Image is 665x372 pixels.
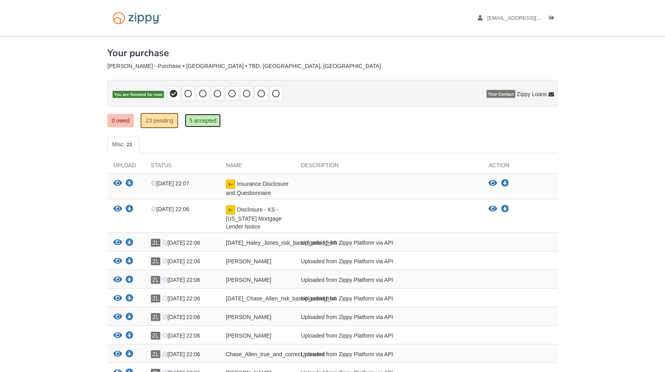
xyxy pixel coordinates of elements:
[295,350,483,361] div: Uploaded from Zippy Platform via API
[220,161,295,173] div: Name
[107,63,558,70] div: [PERSON_NAME] - Purchase • [GEOGRAPHIC_DATA] • TBD, [GEOGRAPHIC_DATA], [GEOGRAPHIC_DATA]
[483,161,558,173] div: Action
[151,206,189,212] span: [DATE] 22:06
[226,240,337,246] span: [DATE]_Haley_Jones_risk_based_pricing_h5
[113,239,122,247] button: View 08-21-2025_Haley_Jones_risk_based_pricing_h5
[226,314,271,320] span: [PERSON_NAME]
[151,276,160,284] span: ZL
[126,240,133,246] a: Download 08-21-2025_Haley_Jones_risk_based_pricing_h5
[126,181,133,187] a: Download Insurance Disclosure and Questionnaire
[124,141,135,149] span: 23
[113,276,122,284] button: View Haley_Jones_sms_consent
[151,257,160,265] span: ZL
[113,91,164,98] span: You are finished for now
[162,258,200,264] span: [DATE] 22:06
[226,206,282,230] span: Disclosure - KS - [US_STATE] Mortgage Lender Notice
[478,15,578,23] a: edit profile
[126,351,133,358] a: Download Chase_Allen_true_and_correct_consent
[126,206,133,213] a: Download Disclosure - KS - Kansas Mortgage Lender Notice
[226,351,325,357] span: Chase_Allen_true_and_correct_consent
[107,48,169,58] h1: Your purchase
[162,351,200,357] span: [DATE] 22:06
[162,240,200,246] span: [DATE] 22:06
[151,313,160,321] span: ZL
[145,161,220,173] div: Status
[226,332,271,339] span: [PERSON_NAME]
[226,181,289,196] span: Insurance Disclosure and Questionnaire
[113,295,122,303] button: View 08-21-2025_Chase_Allen_risk_based_pricing_h4
[113,179,122,188] button: View Insurance Disclosure and Questionnaire
[517,90,547,98] span: Zippy Loans
[295,295,483,305] div: Uploaded from Zippy Platform via API
[151,239,160,247] span: ZL
[151,350,160,358] span: ZL
[295,313,483,323] div: Uploaded from Zippy Platform via API
[185,114,221,127] a: 5 accepted
[151,332,160,340] span: ZL
[113,332,122,340] button: View Haley_Jones_true_and_correct_consent
[151,295,160,302] span: ZL
[126,296,133,302] a: Download 08-21-2025_Chase_Allen_risk_based_pricing_h4
[162,295,200,302] span: [DATE] 22:06
[295,276,483,286] div: Uploaded from Zippy Platform via API
[126,333,133,339] a: Download Haley_Jones_true_and_correct_consent
[488,205,497,213] button: View Disclosure - KS - Kansas Mortgage Lender Notice
[107,8,166,28] img: Logo
[226,295,336,302] span: [DATE]_Chase_Allen_risk_based_pricing_h4
[226,258,271,264] span: [PERSON_NAME]
[162,277,200,283] span: [DATE] 22:06
[107,161,145,173] div: Upload
[295,257,483,268] div: Uploaded from Zippy Platform via API
[113,257,122,266] button: View Haley_Jones_privacy_notice
[226,277,271,283] span: [PERSON_NAME]
[113,350,122,359] button: View Chase_Allen_true_and_correct_consent
[549,15,558,23] a: Log out
[487,90,515,98] span: Your Contact
[488,179,497,187] button: View Insurance Disclosure and Questionnaire
[226,205,235,215] img: Document fully signed
[113,205,122,213] button: View Disclosure - KS - Kansas Mortgage Lender Notice
[107,114,134,127] a: 0 owed
[162,332,200,339] span: [DATE] 22:06
[141,113,178,128] a: 23 pending
[295,239,483,249] div: Uploaded from Zippy Platform via API
[126,314,133,321] a: Download Haley_Jones_joint_credit
[226,179,235,189] img: Document fully signed
[126,277,133,283] a: Download Haley_Jones_sms_consent
[487,15,578,21] span: chaseallen0213@gmail.com
[295,161,483,173] div: Description
[151,180,189,187] span: [DATE] 22:07
[501,206,509,212] a: Download Disclosure - KS - Kansas Mortgage Lender Notice
[113,313,122,321] button: View Haley_Jones_joint_credit
[295,332,483,342] div: Uploaded from Zippy Platform via API
[107,136,140,153] a: Misc
[162,314,200,320] span: [DATE] 22:06
[501,180,509,187] a: Download Insurance Disclosure and Questionnaire
[126,259,133,265] a: Download Haley_Jones_privacy_notice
